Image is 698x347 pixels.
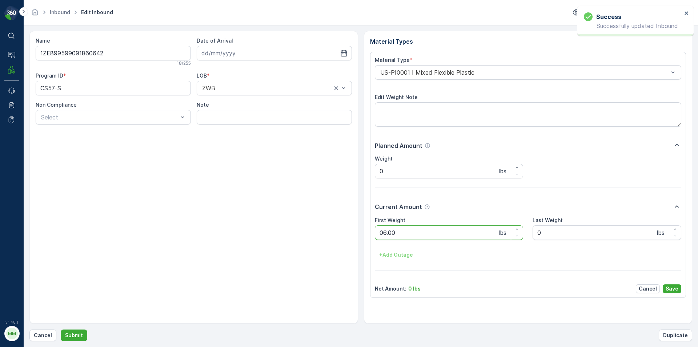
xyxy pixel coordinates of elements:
[379,251,413,259] p: + Add Outage
[65,332,83,339] p: Submit
[666,285,678,292] p: Save
[375,249,417,261] button: +Add Outage
[34,332,52,339] p: Cancel
[663,332,688,339] p: Duplicate
[36,38,50,44] label: Name
[499,228,506,237] p: lbs
[375,217,405,223] label: First Weight
[584,23,682,29] p: Successfully updated Inbound
[41,113,178,122] p: Select
[659,330,692,341] button: Duplicate
[36,72,63,79] label: Program ID
[596,12,621,21] h3: Success
[6,328,18,339] div: MM
[684,10,689,17] button: close
[375,141,422,150] p: Planned Amount
[197,72,207,79] label: LOB
[639,285,657,292] p: Cancel
[177,60,191,66] p: 18 / 255
[370,37,686,46] p: Material Types
[375,202,422,211] p: Current Amount
[197,102,209,108] label: Note
[408,285,421,292] p: 0 lbs
[499,167,506,176] p: lbs
[533,217,563,223] label: Last Weight
[197,38,233,44] label: Date of Arrival
[425,143,430,149] div: Help Tooltip Icon
[29,330,56,341] button: Cancel
[424,204,430,210] div: Help Tooltip Icon
[50,9,70,15] a: Inbound
[4,320,19,324] span: v 1.48.1
[636,284,660,293] button: Cancel
[4,6,19,20] img: logo
[375,285,406,292] p: Net Amount :
[61,330,87,341] button: Submit
[663,284,681,293] button: Save
[80,9,115,16] span: Edit Inbound
[31,11,39,17] a: Homepage
[375,94,418,100] label: Edit Weight Note
[375,155,393,162] label: Weight
[657,228,665,237] p: lbs
[4,326,19,341] button: MM
[36,102,77,108] label: Non Compliance
[375,57,410,63] label: Material Type
[197,46,352,60] input: dd/mm/yyyy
